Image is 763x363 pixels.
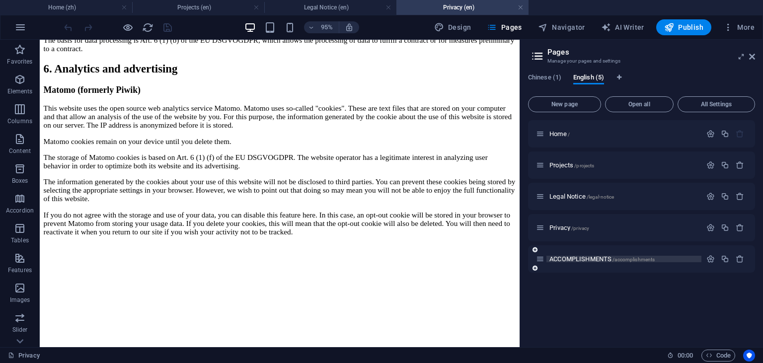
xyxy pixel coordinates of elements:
[434,22,471,32] span: Design
[319,21,335,33] h6: 95%
[396,2,529,13] h4: Privacy (en)
[7,117,32,125] p: Columns
[304,21,339,33] button: 95%
[547,57,735,66] h3: Manage your pages and settings
[12,177,28,185] p: Boxes
[11,236,29,244] p: Tables
[122,21,134,33] button: Click here to leave preview mode and continue editing
[345,23,354,32] i: On resize automatically adjust zoom level to fit chosen device.
[264,2,396,13] h4: Legal Notice (en)
[538,22,585,32] span: Navigator
[12,326,28,334] p: Slider
[706,350,731,362] span: Code
[706,192,715,201] div: Settings
[719,19,759,35] button: More
[678,96,755,112] button: All Settings
[533,101,597,107] span: New page
[6,207,34,215] p: Accordion
[10,296,30,304] p: Images
[656,19,711,35] button: Publish
[743,350,755,362] button: Usercentrics
[721,130,729,138] div: Duplicate
[587,194,614,200] span: /legal-notice
[678,350,693,362] span: 00 00
[132,2,264,13] h4: Projects (en)
[706,255,715,263] div: Settings
[430,19,475,35] div: Design (Ctrl+Alt+Y)
[7,58,32,66] p: Favorites
[721,161,729,169] div: Duplicate
[568,132,570,137] span: /
[546,193,701,200] div: Legal Notice/legal-notice
[430,19,475,35] button: Design
[528,96,601,112] button: New page
[736,255,744,263] div: Remove
[534,19,589,35] button: Navigator
[142,22,153,33] i: Reload page
[601,22,644,32] span: AI Writer
[706,223,715,232] div: Settings
[736,130,744,138] div: The startpage cannot be deleted
[610,101,669,107] span: Open all
[549,193,614,200] span: Legal Notice
[547,48,755,57] h2: Pages
[487,22,522,32] span: Pages
[549,255,655,263] span: ACCOMPLISHMENTS
[721,192,729,201] div: Duplicate
[574,163,594,168] span: /projects
[685,352,686,359] span: :
[605,96,674,112] button: Open all
[528,73,755,92] div: Language Tabs
[736,192,744,201] div: Remove
[664,22,703,32] span: Publish
[546,131,701,137] div: Home/
[721,255,729,263] div: Duplicate
[549,161,594,169] span: Projects
[612,257,655,262] span: /accomplishments
[549,224,589,231] span: Privacy
[573,72,604,85] span: English (5)
[736,223,744,232] div: Remove
[546,224,701,231] div: Privacy/privacy
[723,22,755,32] span: More
[528,72,561,85] span: Chinese (1)
[706,161,715,169] div: Settings
[483,19,526,35] button: Pages
[571,225,589,231] span: /privacy
[667,350,693,362] h6: Session time
[549,130,570,138] span: Click to open page
[8,350,40,362] a: Click to cancel selection. Double-click to open Pages
[701,350,735,362] button: Code
[142,21,153,33] button: reload
[682,101,751,107] span: All Settings
[736,161,744,169] div: Remove
[8,266,32,274] p: Features
[7,87,33,95] p: Elements
[721,223,729,232] div: Duplicate
[597,19,648,35] button: AI Writer
[546,256,701,262] div: ACCOMPLISHMENTS/accomplishments
[9,147,31,155] p: Content
[706,130,715,138] div: Settings
[546,162,701,168] div: Projects/projects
